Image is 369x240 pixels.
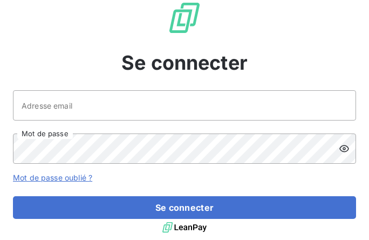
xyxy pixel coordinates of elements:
img: Logo LeanPay [167,1,202,35]
img: logo [162,219,207,236]
a: Mot de passe oublié ? [13,173,92,182]
input: placeholder [13,90,356,121]
span: Se connecter [121,48,248,77]
button: Se connecter [13,196,356,219]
